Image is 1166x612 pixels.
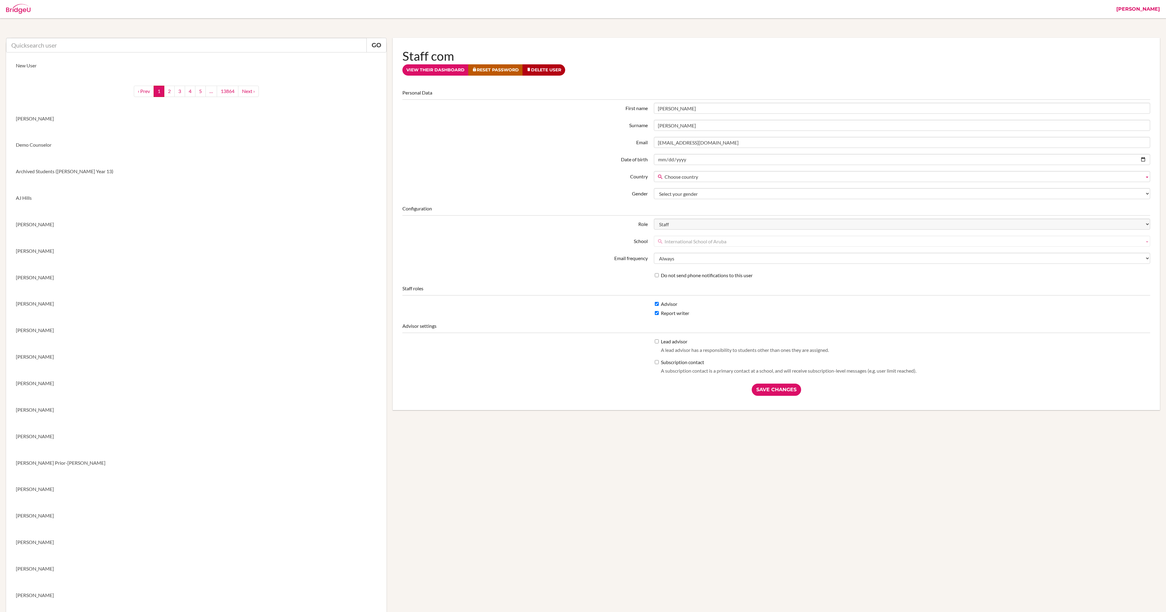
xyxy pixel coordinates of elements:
a: [PERSON_NAME] [6,582,387,609]
a: [PERSON_NAME] [6,291,387,317]
label: Report writer [655,310,689,317]
a: 1 [154,86,164,97]
img: Bridge-U [6,4,30,14]
a: Delete User [522,64,565,76]
label: Surname [399,120,651,129]
input: Report writer [655,311,659,315]
label: Date of birth [399,154,651,163]
a: [PERSON_NAME] [6,503,387,529]
label: Advisor [655,301,677,308]
a: Go [366,38,387,52]
a: [PERSON_NAME] [6,264,387,291]
label: First name [399,103,651,112]
input: Quicksearch user [6,38,367,52]
p: A lead advisor has a responsibility to students other than ones they are assigned. [661,347,829,354]
legend: Personal Data [402,89,1150,100]
input: Do not send phone notifications to this user [655,273,659,277]
a: [PERSON_NAME] [6,238,387,264]
a: AJ Hills [6,185,387,211]
a: [PERSON_NAME] [6,344,387,370]
input: Advisor [655,302,659,306]
label: Role [399,219,651,228]
a: 5 [195,86,206,97]
a: [PERSON_NAME] Prior-[PERSON_NAME] [6,450,387,476]
a: [PERSON_NAME] [6,370,387,397]
a: [PERSON_NAME] [6,529,387,556]
a: [PERSON_NAME] [6,317,387,344]
a: Archived Students ([PERSON_NAME] Year 13) [6,158,387,185]
label: School [399,236,651,245]
label: Do not send phone notifications to this user [655,272,753,279]
a: next [238,86,259,97]
legend: Configuration [402,205,1150,216]
a: [PERSON_NAME] [6,556,387,582]
label: Email [399,137,651,146]
a: 4 [185,86,195,97]
a: [PERSON_NAME] [6,476,387,503]
a: 3 [174,86,185,97]
input: Lead advisorA lead advisor has a responsibility to students other than ones they are assigned. [655,339,659,343]
label: Gender [399,188,651,197]
a: View their dashboard [402,64,469,76]
span: International School of Aruba [665,236,1142,247]
a: ‹ Prev [134,86,154,97]
h1: Staff com [402,48,1150,64]
input: Subscription contactA subscription contact is a primary contact at a school, and will receive sub... [655,360,659,364]
a: [PERSON_NAME] [6,397,387,423]
input: Save Changes [752,384,801,396]
a: New User [6,52,387,79]
a: Demo Counselor [6,132,387,158]
legend: Advisor settings [402,323,1150,333]
a: [PERSON_NAME] [6,211,387,238]
span: Choose country [665,171,1142,182]
p: A subscription contact is a primary contact at a school, and will receive subscription-level mess... [661,367,916,374]
label: Country [399,171,651,180]
a: 13864 [217,86,238,97]
label: Lead advisor [655,338,829,357]
legend: Staff roles [402,285,1150,295]
a: [PERSON_NAME] [6,106,387,132]
label: Email frequency [399,253,651,262]
a: [PERSON_NAME] [6,423,387,450]
a: 2 [164,86,175,97]
a: Reset Password [468,64,523,76]
label: Subscription contact [655,359,916,378]
a: … [205,86,217,97]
